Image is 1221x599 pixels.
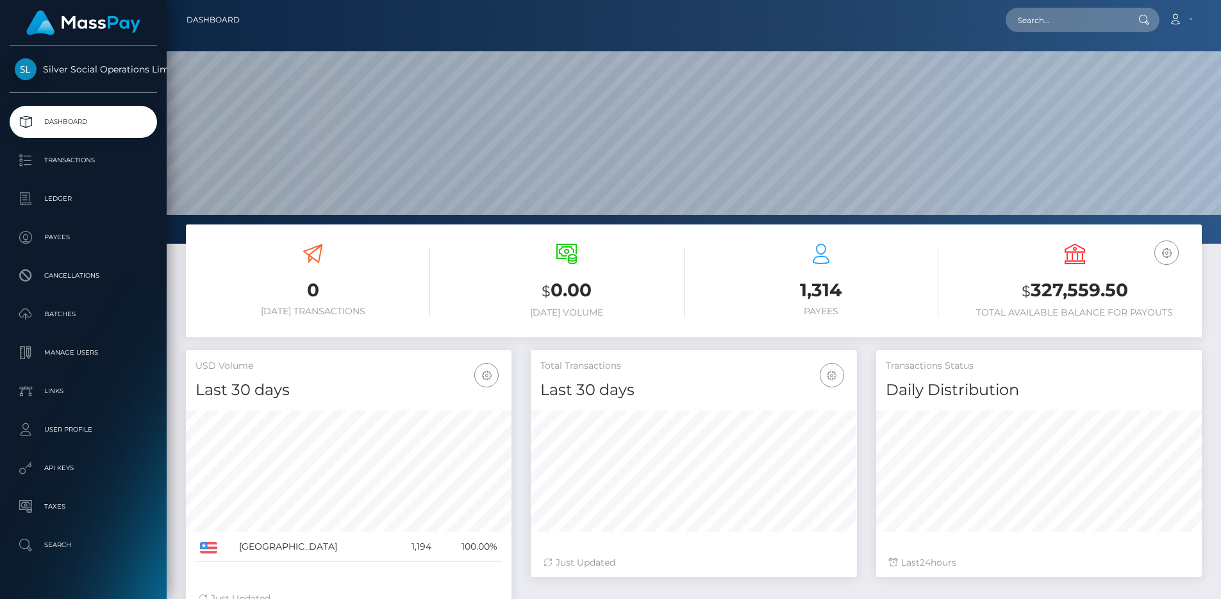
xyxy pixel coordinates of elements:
a: Dashboard [10,106,157,138]
h5: USD Volume [195,360,502,373]
h3: 327,559.50 [958,278,1192,304]
span: Silver Social Operations Limited [10,63,157,75]
p: Links [15,382,152,401]
a: Transactions [10,144,157,176]
a: Ledger [10,183,157,215]
h5: Total Transactions [540,360,847,373]
p: Taxes [15,497,152,516]
p: Payees [15,228,152,247]
h6: Payees [704,306,938,317]
p: Transactions [15,151,152,170]
p: User Profile [15,420,152,439]
small: $ [542,282,551,300]
a: Manage Users [10,337,157,369]
a: Dashboard [187,6,240,33]
a: Cancellations [10,260,157,292]
h4: Last 30 days [540,379,847,401]
h4: Daily Distribution [886,379,1192,401]
input: Search... [1006,8,1126,32]
a: Batches [10,298,157,330]
h6: [DATE] Volume [449,307,684,318]
img: Silver Social Operations Limited [15,58,37,80]
a: Payees [10,221,157,253]
h3: 1,314 [704,278,938,303]
p: Ledger [15,189,152,208]
p: Search [15,536,152,555]
h3: 0.00 [449,278,684,304]
div: Last hours [889,556,1189,569]
a: Links [10,375,157,407]
img: MassPay Logo [26,10,140,35]
p: Dashboard [15,112,152,131]
p: Cancellations [15,266,152,285]
h6: Total Available Balance for Payouts [958,307,1192,318]
h6: [DATE] Transactions [195,306,430,317]
a: Taxes [10,491,157,523]
small: $ [1022,282,1031,300]
h5: Transactions Status [886,360,1192,373]
p: Batches [15,305,152,324]
a: User Profile [10,414,157,446]
h4: Last 30 days [195,379,502,401]
p: Manage Users [15,343,152,362]
p: API Keys [15,459,152,478]
a: API Keys [10,452,157,484]
a: Search [10,529,157,561]
h3: 0 [195,278,430,303]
